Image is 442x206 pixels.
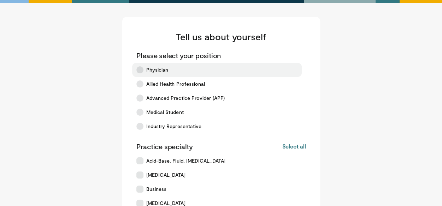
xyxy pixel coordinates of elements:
p: Practice specialty [136,142,193,151]
p: Please select your position [136,51,221,60]
span: Acid-Base, Fluid, [MEDICAL_DATA] [146,157,225,164]
button: Select all [282,143,306,150]
h3: Tell us about yourself [136,31,306,42]
span: Industry Representative [146,123,202,130]
span: [MEDICAL_DATA] [146,171,185,178]
span: Business [146,186,167,193]
span: Allied Health Professional [146,80,205,87]
span: Medical Student [146,109,184,116]
span: Advanced Practice Provider (APP) [146,95,225,102]
span: Physician [146,66,169,73]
